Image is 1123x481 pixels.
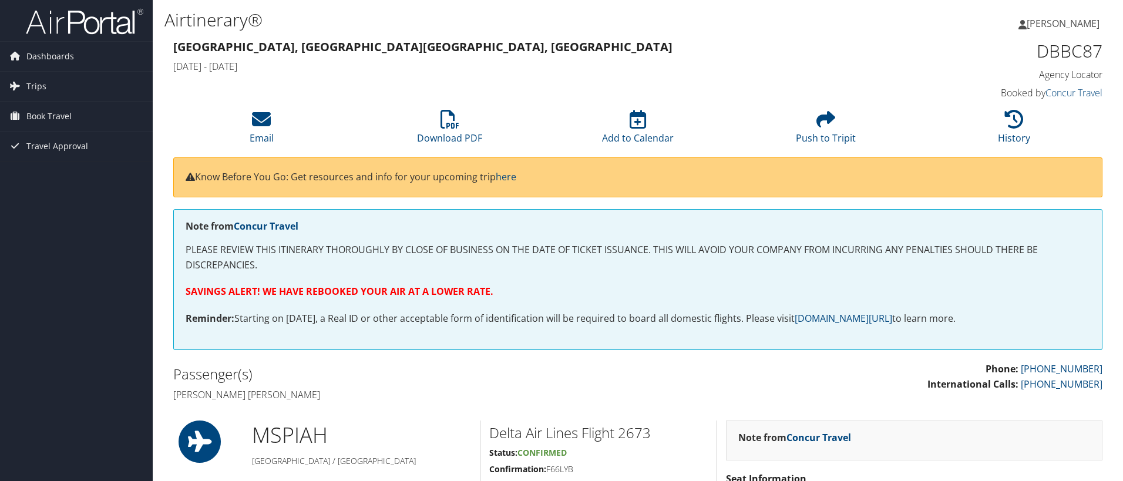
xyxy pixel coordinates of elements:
[250,116,274,144] a: Email
[186,170,1090,185] p: Know Before You Go: Get resources and info for your upcoming trip
[517,447,567,458] span: Confirmed
[489,463,708,475] h5: F66LYB
[173,39,673,55] strong: [GEOGRAPHIC_DATA], [GEOGRAPHIC_DATA] [GEOGRAPHIC_DATA], [GEOGRAPHIC_DATA]
[796,116,856,144] a: Push to Tripit
[252,421,471,450] h1: MSP IAH
[186,285,493,298] strong: SAVINGS ALERT! WE HAVE REBOOKED YOUR AIR AT A LOWER RATE.
[173,60,866,73] h4: [DATE] - [DATE]
[489,447,517,458] strong: Status:
[26,72,46,101] span: Trips
[26,102,72,131] span: Book Travel
[738,431,851,444] strong: Note from
[173,388,629,401] h4: [PERSON_NAME] [PERSON_NAME]
[417,116,482,144] a: Download PDF
[795,312,892,325] a: [DOMAIN_NAME][URL]
[186,311,1090,327] p: Starting on [DATE], a Real ID or other acceptable form of identification will be required to boar...
[26,8,143,35] img: airportal-logo.png
[489,463,546,475] strong: Confirmation:
[26,132,88,161] span: Travel Approval
[998,116,1030,144] a: History
[252,455,471,467] h5: [GEOGRAPHIC_DATA] / [GEOGRAPHIC_DATA]
[186,243,1090,273] p: PLEASE REVIEW THIS ITINERARY THOROUGHLY BY CLOSE OF BUSINESS ON THE DATE OF TICKET ISSUANCE. THIS...
[26,42,74,71] span: Dashboards
[1018,6,1111,41] a: [PERSON_NAME]
[883,86,1102,99] h4: Booked by
[986,362,1018,375] strong: Phone:
[186,312,234,325] strong: Reminder:
[927,378,1018,391] strong: International Calls:
[786,431,851,444] a: Concur Travel
[496,170,516,183] a: here
[1021,362,1102,375] a: [PHONE_NUMBER]
[1021,378,1102,391] a: [PHONE_NUMBER]
[883,39,1102,63] h1: DBBC87
[602,116,674,144] a: Add to Calendar
[234,220,298,233] a: Concur Travel
[1027,17,1100,30] span: [PERSON_NAME]
[186,220,298,233] strong: Note from
[173,364,629,384] h2: Passenger(s)
[883,68,1102,81] h4: Agency Locator
[164,8,796,32] h1: Airtinerary®
[489,423,708,443] h2: Delta Air Lines Flight 2673
[1045,86,1102,99] a: Concur Travel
